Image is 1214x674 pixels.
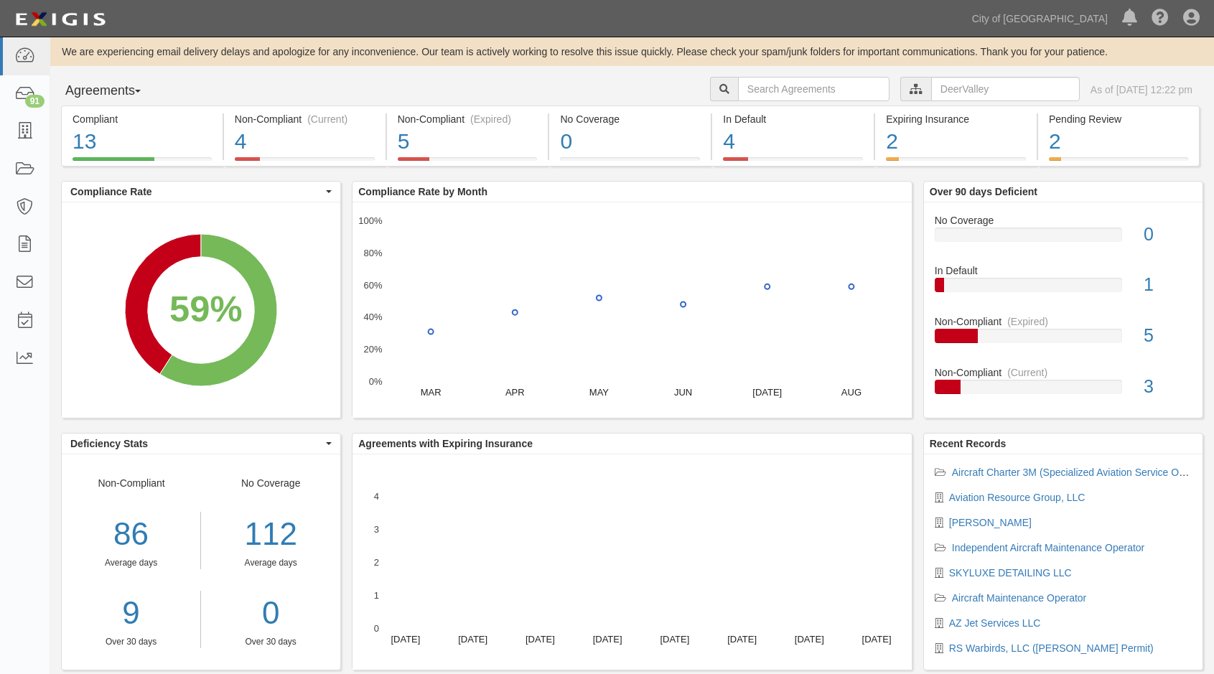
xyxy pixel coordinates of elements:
[470,112,511,126] div: (Expired)
[1133,272,1203,298] div: 1
[924,314,1203,329] div: Non-Compliant
[1133,222,1203,248] div: 0
[949,642,1154,654] a: RS Warbirds, LLC ([PERSON_NAME] Permit)
[795,634,824,645] text: [DATE]
[1049,126,1188,157] div: 2
[935,213,1192,264] a: No Coverage0
[930,186,1037,197] b: Over 90 days Deficient
[61,77,169,106] button: Agreements
[712,157,874,169] a: In Default4
[949,617,1041,629] a: AZ Jet Services LLC
[11,6,110,32] img: logo-5460c22ac91f19d4615b14bd174203de0afe785f0fc80cf4dbbc73dc1793850b.png
[949,567,1072,579] a: SKYLUXE DETAILING LLC
[73,112,212,126] div: Compliant
[391,634,421,645] text: [DATE]
[930,438,1007,449] b: Recent Records
[364,279,383,290] text: 60%
[723,126,863,157] div: 4
[62,434,340,454] button: Deficiency Stats
[924,365,1203,380] div: Non-Compliant
[374,623,379,634] text: 0
[169,283,243,334] div: 59%
[753,387,783,398] text: [DATE]
[1049,112,1188,126] div: Pending Review
[398,126,538,157] div: 5
[560,126,700,157] div: 0
[935,314,1192,365] a: Non-Compliant(Expired)5
[935,263,1192,314] a: In Default1
[660,634,690,645] text: [DATE]
[307,112,347,126] div: (Current)
[364,344,383,355] text: 20%
[224,157,386,169] a: Non-Compliant(Current)4
[1038,157,1200,169] a: Pending Review2
[1152,10,1169,27] i: Help Center - Complianz
[965,4,1115,33] a: City of [GEOGRAPHIC_DATA]
[61,157,223,169] a: Compliant13
[62,476,201,648] div: Non-Compliant
[1091,83,1192,97] div: As of [DATE] 12:22 pm
[364,248,383,258] text: 80%
[949,517,1032,528] a: [PERSON_NAME]
[886,112,1026,126] div: Expiring Insurance
[952,542,1145,553] a: Independent Aircraft Maintenance Operator
[505,387,525,398] text: APR
[50,45,1214,59] div: We are experiencing email delivery delays and apologize for any inconvenience. Our team is active...
[235,112,375,126] div: Non-Compliant (Current)
[421,387,442,398] text: MAR
[560,112,700,126] div: No Coverage
[358,186,487,197] b: Compliance Rate by Month
[235,126,375,157] div: 4
[727,634,757,645] text: [DATE]
[875,157,1037,169] a: Expiring Insurance2
[70,184,322,199] span: Compliance Rate
[949,492,1085,503] a: Aviation Resource Group, LLC
[374,557,379,568] text: 2
[924,263,1203,278] div: In Default
[62,636,200,648] div: Over 30 days
[1007,314,1048,329] div: (Expired)
[352,454,912,670] svg: A chart.
[886,126,1026,157] div: 2
[589,387,610,398] text: MAY
[62,202,340,418] svg: A chart.
[387,157,548,169] a: Non-Compliant(Expired)5
[359,215,383,226] text: 100%
[458,634,487,645] text: [DATE]
[73,126,212,157] div: 13
[352,202,912,418] svg: A chart.
[358,438,533,449] b: Agreements with Expiring Insurance
[374,491,379,502] text: 4
[674,387,692,398] text: JUN
[62,591,200,636] a: 9
[201,476,340,648] div: No Coverage
[369,376,383,387] text: 0%
[25,95,45,108] div: 91
[862,634,892,645] text: [DATE]
[212,557,330,569] div: Average days
[952,592,1087,604] a: Aircraft Maintenance Operator
[398,112,538,126] div: Non-Compliant (Expired)
[924,213,1203,228] div: No Coverage
[526,634,555,645] text: [DATE]
[1133,323,1203,349] div: 5
[62,182,340,202] button: Compliance Rate
[364,312,383,322] text: 40%
[841,387,862,398] text: AUG
[723,112,863,126] div: In Default
[931,77,1080,101] input: DeerValley
[70,436,322,451] span: Deficiency Stats
[1007,365,1047,380] div: (Current)
[1133,374,1203,400] div: 3
[212,591,330,636] a: 0
[374,590,379,601] text: 1
[212,512,330,557] div: 112
[62,512,200,557] div: 86
[593,634,622,645] text: [DATE]
[212,636,330,648] div: Over 30 days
